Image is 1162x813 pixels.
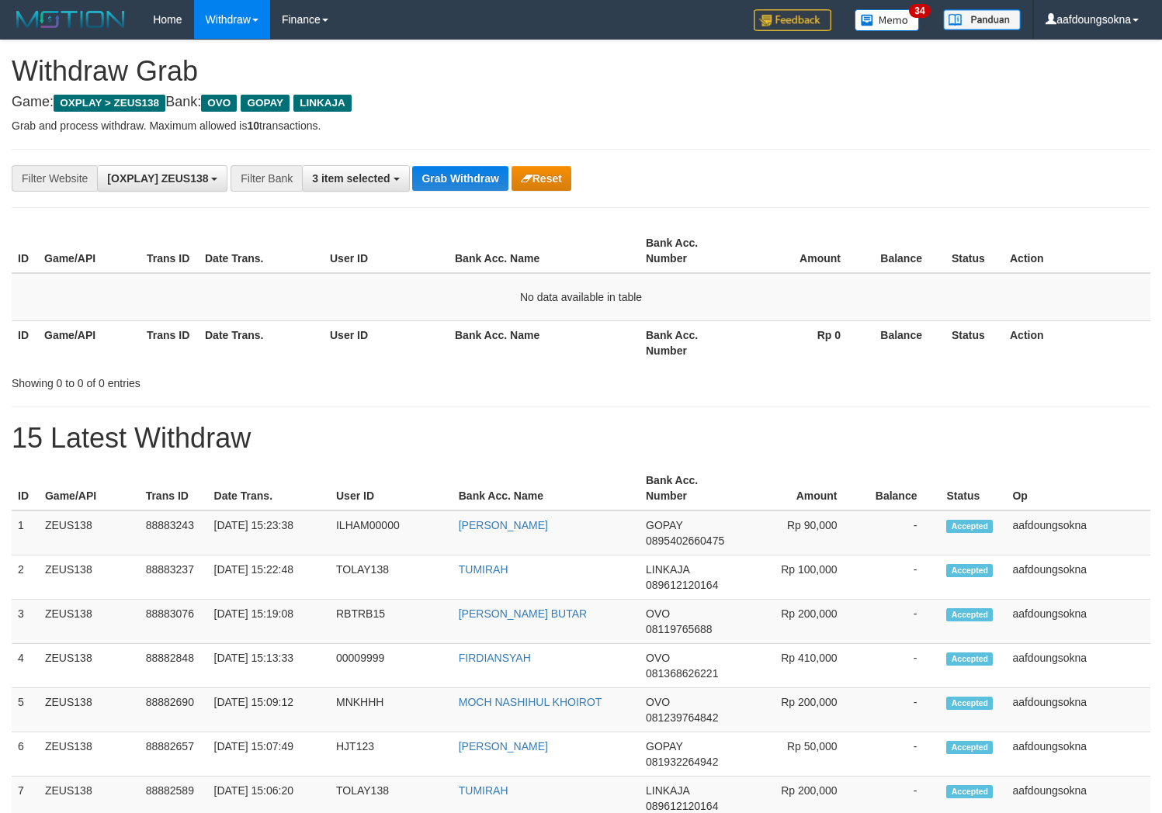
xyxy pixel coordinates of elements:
p: Grab and process withdraw. Maximum allowed is transactions. [12,118,1150,133]
td: ZEUS138 [39,644,140,688]
td: aafdoungsokna [1006,510,1150,555]
td: [DATE] 15:09:12 [208,688,330,732]
td: 88882848 [140,644,208,688]
button: Reset [512,166,571,191]
span: LINKAJA [293,95,352,112]
td: ZEUS138 [39,600,140,644]
button: 3 item selected [302,165,409,192]
h1: Withdraw Grab [12,56,1150,87]
th: Status [945,320,1004,365]
td: Rp 90,000 [741,510,861,555]
a: TUMIRAH [459,563,508,576]
span: Accepted [946,697,993,710]
span: Copy 089612120164 to clipboard [646,800,718,812]
td: - [861,600,941,644]
th: Bank Acc. Name [449,320,640,365]
th: Game/API [39,466,140,510]
td: aafdoungsokna [1006,644,1150,688]
span: Accepted [946,741,993,754]
img: MOTION_logo.png [12,8,130,31]
td: - [861,555,941,600]
th: Bank Acc. Name [449,229,640,273]
span: GOPAY [241,95,290,112]
td: Rp 200,000 [741,600,861,644]
td: MNKHHH [330,688,453,732]
td: Rp 100,000 [741,555,861,600]
th: Status [945,229,1004,273]
td: 88883076 [140,600,208,644]
span: [OXPLAY] ZEUS138 [107,172,208,185]
img: Feedback.jpg [754,9,831,31]
a: TUMIRAH [459,784,508,797]
td: ZEUS138 [39,510,140,555]
th: ID [12,466,39,510]
span: Copy 081239764842 to clipboard [646,711,718,724]
strong: 10 [247,119,259,132]
td: 3 [12,600,39,644]
th: Game/API [38,229,140,273]
th: Action [1004,320,1150,365]
h4: Game: Bank: [12,95,1150,110]
td: [DATE] 15:13:33 [208,644,330,688]
th: Date Trans. [199,320,324,365]
th: User ID [324,320,449,365]
span: Copy 08119765688 to clipboard [646,623,713,635]
td: ILHAM00000 [330,510,453,555]
td: aafdoungsokna [1006,555,1150,600]
td: aafdoungsokna [1006,600,1150,644]
th: Balance [861,466,941,510]
td: ZEUS138 [39,732,140,777]
th: Status [940,466,1006,510]
span: Copy 081932264942 to clipboard [646,756,718,768]
td: RBTRB15 [330,600,453,644]
th: Rp 0 [742,320,864,365]
td: 1 [12,510,39,555]
td: aafdoungsokna [1006,688,1150,732]
td: 5 [12,688,39,732]
td: 88882690 [140,688,208,732]
span: OVO [646,607,670,620]
td: [DATE] 15:19:08 [208,600,330,644]
th: Balance [864,320,945,365]
span: GOPAY [646,740,682,752]
a: [PERSON_NAME] [459,519,548,531]
span: Copy 081368626221 to clipboard [646,667,718,680]
td: 88882657 [140,732,208,777]
div: Filter Bank [231,165,302,192]
td: - [861,510,941,555]
th: Action [1004,229,1150,273]
button: [OXPLAY] ZEUS138 [97,165,227,192]
span: OVO [646,696,670,708]
th: ID [12,229,38,273]
img: Button%20Memo.svg [855,9,920,31]
span: Accepted [946,564,993,577]
th: Bank Acc. Number [640,229,742,273]
td: 4 [12,644,39,688]
td: Rp 410,000 [741,644,861,688]
th: User ID [330,466,453,510]
button: Grab Withdraw [412,166,508,191]
td: TOLAY138 [330,555,453,600]
th: Bank Acc. Number [640,320,742,365]
a: [PERSON_NAME] [459,740,548,752]
td: No data available in table [12,273,1150,321]
th: Op [1006,466,1150,510]
th: User ID [324,229,449,273]
span: OVO [201,95,237,112]
span: OXPLAY > ZEUS138 [54,95,165,112]
td: 00009999 [330,644,453,688]
th: Bank Acc. Number [640,466,741,510]
a: [PERSON_NAME] BUTAR [459,607,587,620]
span: Accepted [946,652,993,666]
th: Game/API [38,320,140,365]
span: LINKAJA [646,784,689,797]
span: Accepted [946,785,993,798]
td: Rp 50,000 [741,732,861,777]
span: Copy 0895402660475 to clipboard [646,535,724,547]
th: Date Trans. [199,229,324,273]
td: [DATE] 15:23:38 [208,510,330,555]
td: ZEUS138 [39,688,140,732]
img: panduan.png [943,9,1021,30]
span: 3 item selected [312,172,390,185]
td: [DATE] 15:22:48 [208,555,330,600]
